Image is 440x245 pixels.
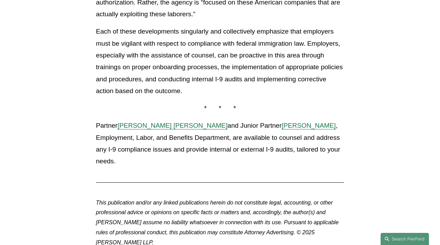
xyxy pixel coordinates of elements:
a: [PERSON_NAME] [282,122,336,129]
p: Each of these developments singularly and collectively emphasize that employers must be vigilant ... [96,26,344,97]
a: Search this site [381,233,429,245]
a: [PERSON_NAME] [PERSON_NAME] [117,122,228,129]
p: Partner and Junior Partner , Employment, Labor, and Benefits Department, are available to counsel... [96,120,344,167]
